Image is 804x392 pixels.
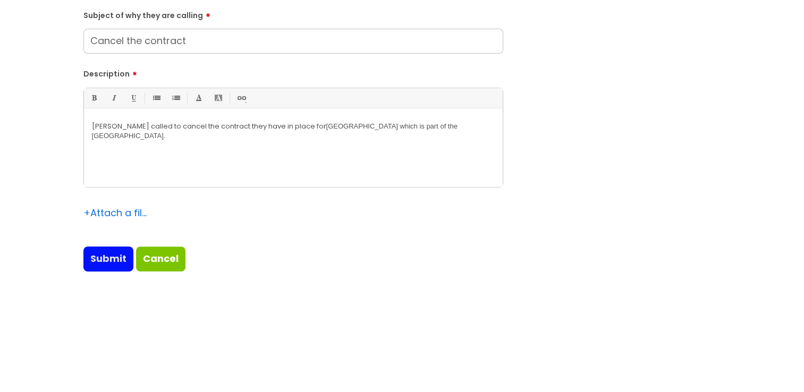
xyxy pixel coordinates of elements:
[211,91,225,105] a: Back Color
[83,246,133,271] input: Submit
[234,91,248,105] a: Link
[87,91,100,105] a: Bold (Ctrl-B)
[83,66,503,79] label: Description
[83,204,147,221] div: Attach a file
[136,246,185,271] a: Cancel
[107,91,120,105] a: Italic (Ctrl-I)
[192,91,205,105] a: Font Color
[83,7,503,20] label: Subject of why they are calling
[92,122,495,141] p: [PERSON_NAME] called to cancel the contract they have in place for
[149,91,163,105] a: • Unordered List (Ctrl-Shift-7)
[169,91,182,105] a: 1. Ordered List (Ctrl-Shift-8)
[126,91,140,105] a: Underline(Ctrl-U)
